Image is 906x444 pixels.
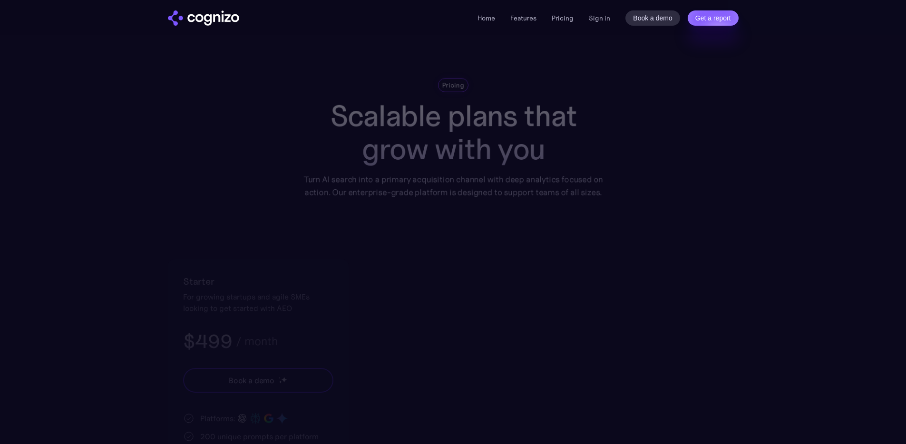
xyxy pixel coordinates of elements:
div: Pricing [442,80,464,89]
div: Turn AI search into a primary acquisition channel with deep analytics focused on action. Our ente... [296,173,609,199]
a: Book a demostarstarstar [183,368,333,393]
h2: Starter [183,274,333,289]
div: Platforms: [200,413,235,424]
img: star [278,380,282,384]
a: Home [477,14,495,22]
div: 200 unique prompts per platform [200,431,319,442]
a: Book a demo [625,10,680,26]
img: cognizo logo [168,10,239,26]
a: home [168,10,239,26]
a: Get a report [688,10,739,26]
a: Sign in [589,12,610,24]
div: / month [235,336,277,347]
a: Pricing [552,14,574,22]
h3: $499 [183,329,232,354]
img: star [278,377,280,378]
h1: Scalable plans that grow with you [296,99,609,165]
div: Book a demo [228,375,274,386]
a: Features [510,14,536,22]
img: star [281,376,287,383]
div: For growing startups and agile SMEs looking to get started with AEO [183,291,333,314]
